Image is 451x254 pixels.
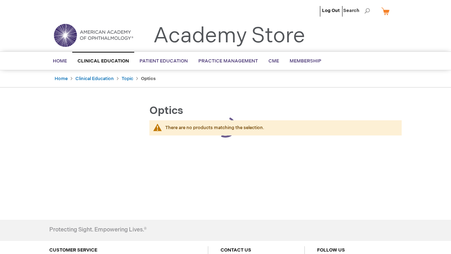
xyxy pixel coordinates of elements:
[322,8,340,13] a: Log Out
[343,4,370,18] span: Search
[165,125,395,131] div: There are no products matching the selection.
[198,58,258,64] span: Practice Management
[49,227,147,233] h4: Protecting Sight. Empowering Lives.®
[268,58,279,64] span: CME
[140,58,188,64] span: Patient Education
[75,76,114,81] a: Clinical Education
[141,76,156,81] strong: Optics
[55,76,68,81] a: Home
[317,247,345,253] a: FOLLOW US
[53,58,67,64] span: Home
[78,58,129,64] span: Clinical Education
[221,247,251,253] a: CONTACT US
[290,58,321,64] span: Membership
[49,247,97,253] a: CUSTOMER SERVICE
[149,104,183,117] span: Optics
[153,23,305,49] a: Academy Store
[122,76,133,81] a: Topic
